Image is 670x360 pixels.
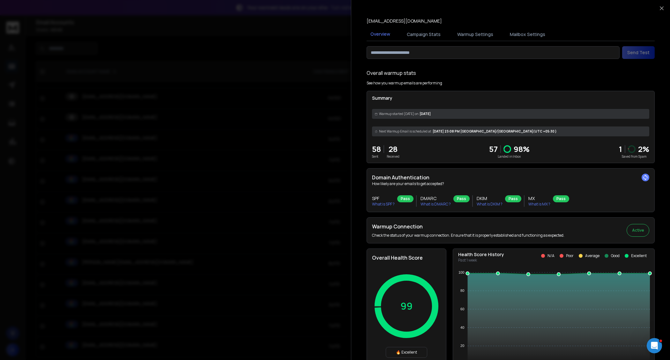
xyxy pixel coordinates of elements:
tspan: 80 [460,289,464,292]
iframe: Intercom live chat [647,338,662,353]
p: 57 [489,144,498,154]
div: [DATE] [372,109,649,119]
div: Pass [453,195,470,202]
tspan: 40 [460,326,464,329]
strong: 1 [619,144,622,154]
span: Next Warmup Email is scheduled at [379,129,431,134]
p: Check the status of your warmup connection. Ensure that it is properly established and functionin... [372,233,564,238]
p: 28 [387,144,399,154]
p: 99 [400,300,413,312]
h2: Warmup Connection [372,223,564,230]
p: What is MX ? [528,202,550,207]
p: Summary [372,95,649,101]
p: 2 % [638,144,649,154]
p: Saved from Spam [619,154,649,159]
tspan: 20 [460,344,464,348]
p: Health Score History [458,251,504,258]
h3: DMARC [421,195,451,202]
p: Sent [372,154,381,159]
p: What is DKIM ? [477,202,502,207]
div: Pass [397,195,413,202]
p: Poor [566,253,574,258]
h3: SPF [372,195,395,202]
p: 58 [372,144,381,154]
h2: Overall Health Score [372,254,441,262]
p: Past 1 week [458,258,504,263]
div: [DATE] 23:08 PM [GEOGRAPHIC_DATA]/[GEOGRAPHIC_DATA] (UTC +05:30 ) [372,126,649,136]
h3: DKIM [477,195,502,202]
button: Mailbox Settings [506,27,549,41]
p: [EMAIL_ADDRESS][DOMAIN_NAME] [367,18,442,24]
button: Overview [367,27,394,42]
h2: Domain Authentication [372,174,649,181]
button: Active [627,224,649,237]
p: What is DMARC ? [421,202,451,207]
div: 🔥 Excellent [386,347,427,358]
p: See how you warmup emails are performing [367,81,442,86]
span: Warmup started [DATE] on [379,112,418,116]
p: What is SPF ? [372,202,395,207]
div: Pass [553,195,569,202]
p: Average [585,253,599,258]
p: Landed in Inbox [489,154,530,159]
div: Pass [505,195,521,202]
p: Good [611,253,620,258]
button: Warmup Settings [453,27,497,41]
p: How likely are your emails to get accepted? [372,181,649,186]
tspan: 60 [460,307,464,311]
button: Campaign Stats [403,27,444,41]
p: N/A [547,253,555,258]
p: Received [387,154,399,159]
h1: Overall warmup stats [367,69,416,77]
h3: MX [528,195,550,202]
p: Excellent [631,253,647,258]
p: 98 % [514,144,530,154]
tspan: 100 [458,270,464,274]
